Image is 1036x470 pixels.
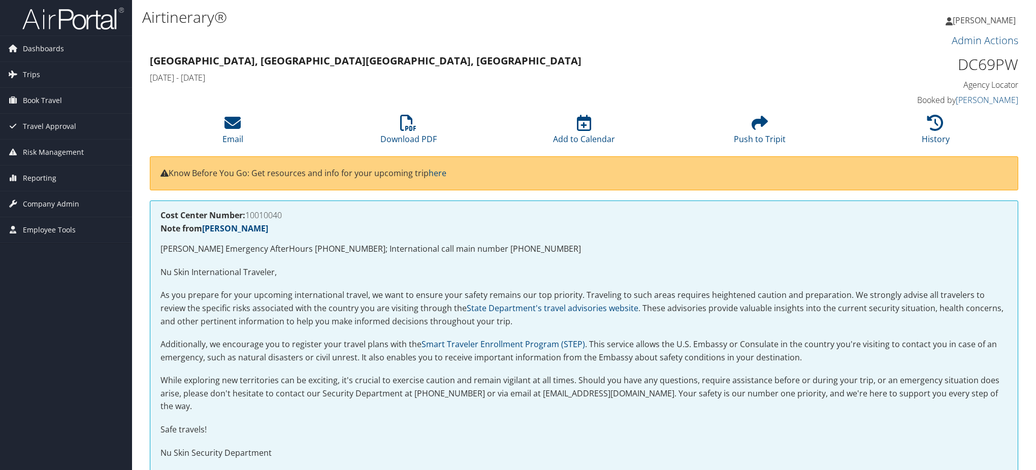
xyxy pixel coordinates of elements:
[160,289,1008,328] p: As you prepare for your upcoming international travel, we want to ensure your safety remains our ...
[222,120,243,145] a: Email
[380,120,437,145] a: Download PDF
[160,374,1008,413] p: While exploring new territories can be exciting, it's crucial to exercise caution and remain vigi...
[23,88,62,113] span: Book Travel
[813,94,1018,106] h4: Booked by
[142,7,731,28] h1: Airtinerary®
[160,167,1008,180] p: Know Before You Go: Get resources and info for your upcoming trip
[422,339,585,350] a: Smart Traveler Enrollment Program (STEP)
[150,72,797,83] h4: [DATE] - [DATE]
[922,120,950,145] a: History
[953,15,1016,26] span: [PERSON_NAME]
[150,54,581,68] strong: [GEOGRAPHIC_DATA], [GEOGRAPHIC_DATA] [GEOGRAPHIC_DATA], [GEOGRAPHIC_DATA]
[160,338,1008,364] p: Additionally, we encourage you to register your travel plans with the . This service allows the U...
[160,447,1008,460] p: Nu Skin Security Department
[467,303,638,314] a: State Department's travel advisories website
[23,165,56,191] span: Reporting
[952,33,1018,47] a: Admin Actions
[23,62,40,87] span: Trips
[813,54,1018,75] h1: DC69PW
[946,5,1026,36] a: [PERSON_NAME]
[160,211,1008,219] h4: 10010040
[734,120,786,145] a: Push to Tripit
[160,423,1008,437] p: Safe travels!
[956,94,1018,106] a: [PERSON_NAME]
[23,140,84,165] span: Risk Management
[23,217,76,243] span: Employee Tools
[160,210,245,221] strong: Cost Center Number:
[23,36,64,61] span: Dashboards
[23,114,76,139] span: Travel Approval
[23,191,79,217] span: Company Admin
[22,7,124,30] img: airportal-logo.png
[429,167,446,179] a: here
[813,79,1018,90] h4: Agency Locator
[202,223,268,234] a: [PERSON_NAME]
[160,243,1008,256] p: [PERSON_NAME] Emergency AfterHours [PHONE_NUMBER]; International call main number [PHONE_NUMBER]
[553,120,615,145] a: Add to Calendar
[160,223,268,234] strong: Note from
[160,266,1008,279] p: Nu Skin International Traveler,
